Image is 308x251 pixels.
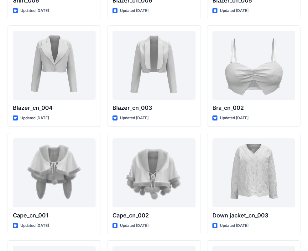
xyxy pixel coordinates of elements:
[220,8,248,14] p: Updated [DATE]
[20,8,49,14] p: Updated [DATE]
[112,31,195,100] a: Blazer_cn_003
[112,211,195,220] p: Cape_cn_002
[20,222,49,229] p: Updated [DATE]
[212,104,295,112] p: Bra_cn_002
[120,8,149,14] p: Updated [DATE]
[212,31,295,100] a: Bra_cn_002
[212,138,295,207] a: Down jacket_cn_003
[13,211,96,220] p: Cape_cn_001
[13,104,96,112] p: Blazer_cn_004
[220,115,248,121] p: Updated [DATE]
[112,138,195,207] a: Cape_cn_002
[112,104,195,112] p: Blazer_cn_003
[13,31,96,100] a: Blazer_cn_004
[212,211,295,220] p: Down jacket_cn_003
[120,222,149,229] p: Updated [DATE]
[20,115,49,121] p: Updated [DATE]
[120,115,149,121] p: Updated [DATE]
[220,222,248,229] p: Updated [DATE]
[13,138,96,207] a: Cape_cn_001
